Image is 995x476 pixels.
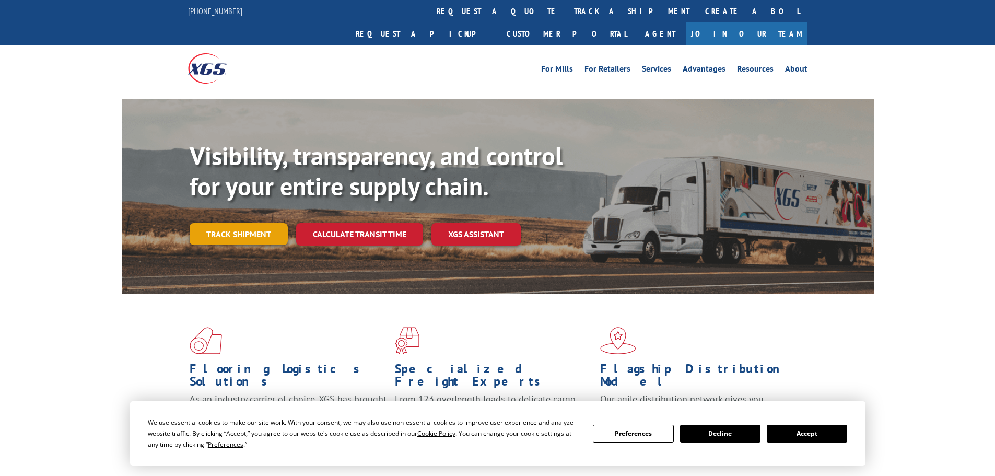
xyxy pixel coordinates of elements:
[208,440,243,449] span: Preferences
[642,65,671,76] a: Services
[767,425,847,443] button: Accept
[130,401,865,466] div: Cookie Consent Prompt
[417,429,455,438] span: Cookie Policy
[148,417,580,450] div: We use essential cookies to make our site work. With your consent, we may also use non-essential ...
[600,363,798,393] h1: Flagship Distribution Model
[737,65,774,76] a: Resources
[680,425,760,443] button: Decline
[190,140,563,202] b: Visibility, transparency, and control for your entire supply chain.
[296,223,423,246] a: Calculate transit time
[600,327,636,354] img: xgs-icon-flagship-distribution-model-red
[395,393,592,439] p: From 123 overlength loads to delicate cargo, our experienced staff knows the best way to move you...
[785,65,807,76] a: About
[593,425,673,443] button: Preferences
[584,65,630,76] a: For Retailers
[541,65,573,76] a: For Mills
[190,327,222,354] img: xgs-icon-total-supply-chain-intelligence-red
[395,327,419,354] img: xgs-icon-focused-on-flooring-red
[683,65,725,76] a: Advantages
[348,22,499,45] a: Request a pickup
[686,22,807,45] a: Join Our Team
[395,363,592,393] h1: Specialized Freight Experts
[188,6,242,16] a: [PHONE_NUMBER]
[635,22,686,45] a: Agent
[600,393,792,417] span: Our agile distribution network gives you nationwide inventory management on demand.
[190,363,387,393] h1: Flooring Logistics Solutions
[499,22,635,45] a: Customer Portal
[431,223,521,246] a: XGS ASSISTANT
[190,223,288,245] a: Track shipment
[190,393,387,430] span: As an industry carrier of choice, XGS has brought innovation and dedication to flooring logistics...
